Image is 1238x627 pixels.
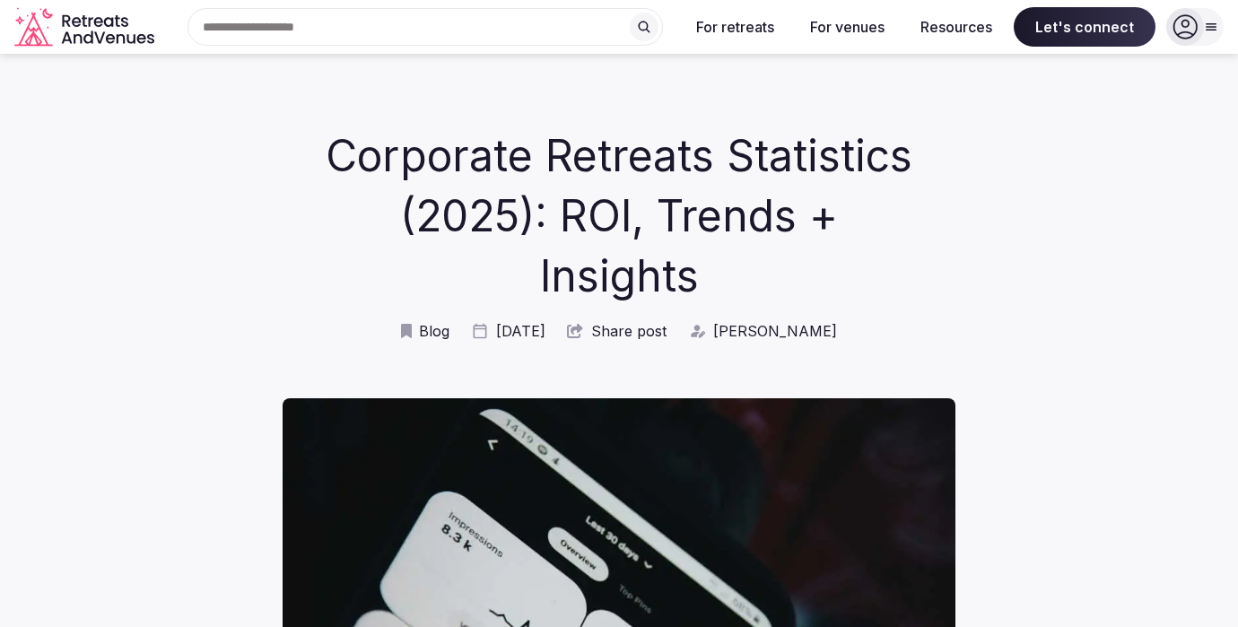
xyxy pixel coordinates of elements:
[1014,7,1155,47] span: Let's connect
[796,7,899,47] button: For venues
[14,7,158,48] a: Visit the homepage
[325,126,913,307] h1: Corporate Retreats Statistics (2025): ROI, Trends + Insights
[419,321,449,341] span: Blog
[14,7,158,48] svg: Retreats and Venues company logo
[906,7,1007,47] button: Resources
[682,7,789,47] button: For retreats
[688,321,837,341] a: [PERSON_NAME]
[591,321,667,341] span: Share post
[713,321,837,341] span: [PERSON_NAME]
[401,321,449,341] a: Blog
